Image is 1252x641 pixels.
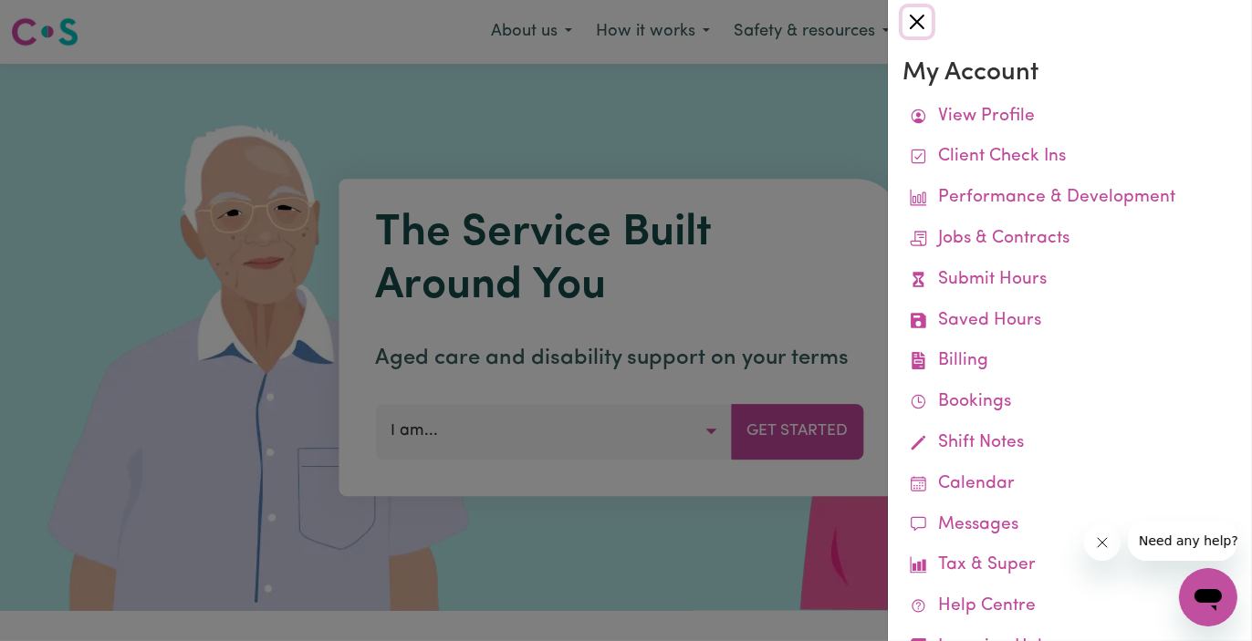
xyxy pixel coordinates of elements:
a: Calendar [902,464,1237,505]
a: Billing [902,341,1237,382]
h3: My Account [902,58,1237,89]
a: Client Check Ins [902,137,1237,178]
iframe: Message from company [1128,521,1237,561]
a: View Profile [902,97,1237,138]
iframe: Close message [1084,524,1121,561]
iframe: Button to launch messaging window [1179,568,1237,626]
a: Help Centre [902,586,1237,627]
a: Performance & Development [902,178,1237,219]
a: Submit Hours [902,260,1237,301]
a: Saved Hours [902,301,1237,342]
button: Close [902,7,932,36]
a: Bookings [902,382,1237,423]
span: Need any help? [11,13,110,27]
a: Tax & Super [902,545,1237,586]
a: Shift Notes [902,423,1237,464]
a: Messages [902,505,1237,546]
a: Jobs & Contracts [902,219,1237,260]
